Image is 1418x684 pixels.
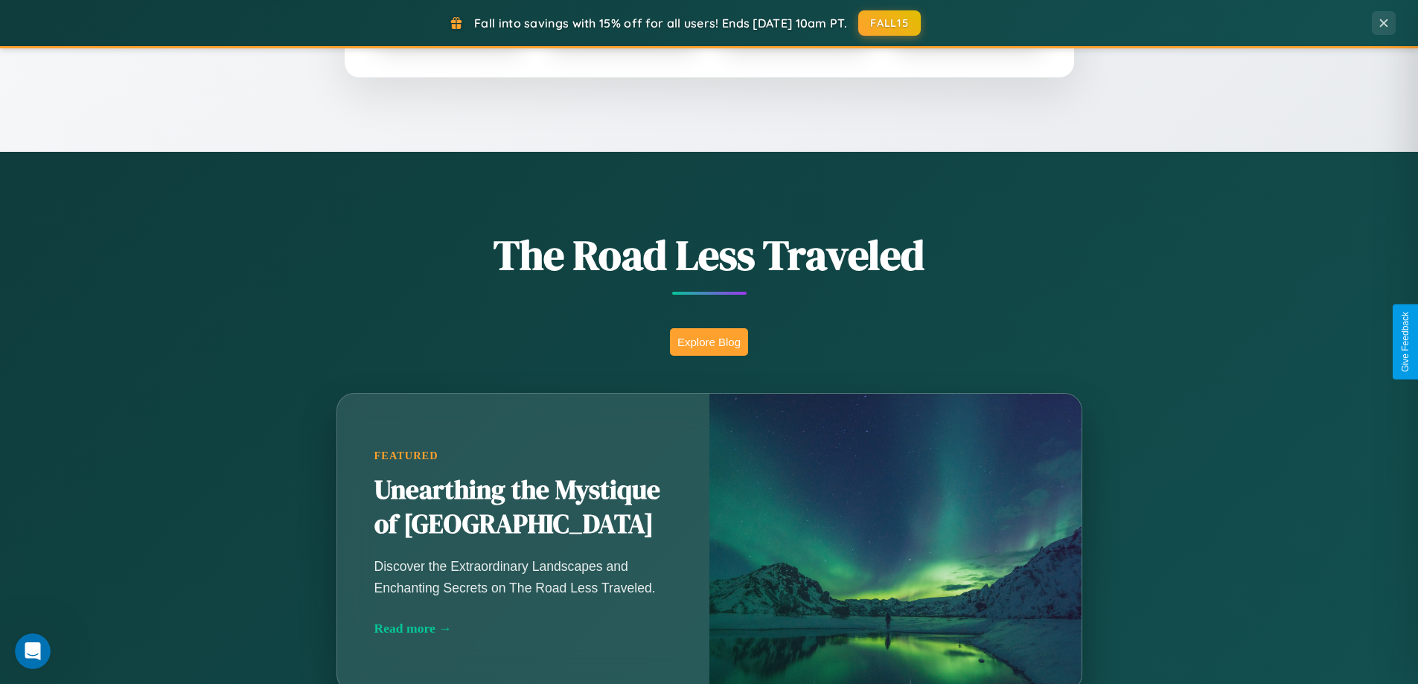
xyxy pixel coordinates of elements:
h2: Unearthing the Mystique of [GEOGRAPHIC_DATA] [374,473,672,542]
span: Fall into savings with 15% off for all users! Ends [DATE] 10am PT. [474,16,847,31]
div: Read more → [374,621,672,636]
h1: The Road Less Traveled [263,226,1156,284]
button: Explore Blog [670,328,748,356]
div: Give Feedback [1400,312,1411,372]
p: Discover the Extraordinary Landscapes and Enchanting Secrets on The Road Less Traveled. [374,556,672,598]
iframe: Intercom live chat [15,633,51,669]
button: FALL15 [858,10,921,36]
div: Featured [374,450,672,462]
